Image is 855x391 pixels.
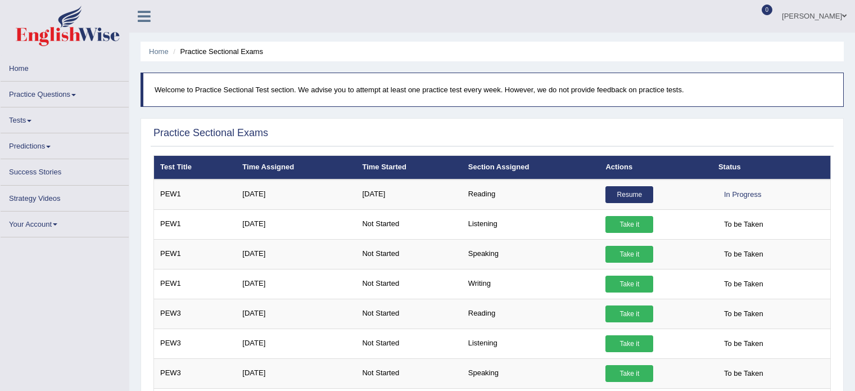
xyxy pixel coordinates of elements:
[236,209,356,239] td: [DATE]
[236,179,356,210] td: [DATE]
[605,246,653,263] a: Take it
[718,186,767,203] div: In Progress
[154,156,237,179] th: Test Title
[154,329,237,358] td: PEW3
[605,186,653,203] a: Resume
[154,358,237,388] td: PEW3
[605,276,653,293] a: Take it
[605,335,653,352] a: Take it
[1,159,129,181] a: Success Stories
[462,299,600,329] td: Reading
[762,5,773,15] span: 0
[462,156,600,179] th: Section Assigned
[605,305,653,322] a: Take it
[356,179,462,210] td: [DATE]
[356,299,462,329] td: Not Started
[1,82,129,104] a: Practice Questions
[712,156,831,179] th: Status
[718,276,769,293] span: To be Taken
[356,329,462,358] td: Not Started
[605,365,653,382] a: Take it
[356,239,462,269] td: Not Started
[462,269,600,299] td: Writing
[236,269,356,299] td: [DATE]
[153,128,268,139] h2: Practice Sectional Exams
[356,209,462,239] td: Not Started
[236,299,356,329] td: [DATE]
[236,329,356,358] td: [DATE]
[599,156,712,179] th: Actions
[462,239,600,269] td: Speaking
[1,212,129,233] a: Your Account
[718,246,769,263] span: To be Taken
[462,358,600,388] td: Speaking
[356,269,462,299] td: Not Started
[718,335,769,352] span: To be Taken
[155,84,832,95] p: Welcome to Practice Sectional Test section. We advise you to attempt at least one practice test e...
[236,358,356,388] td: [DATE]
[170,46,263,57] li: Practice Sectional Exams
[236,156,356,179] th: Time Assigned
[154,239,237,269] td: PEW1
[356,358,462,388] td: Not Started
[1,107,129,129] a: Tests
[154,269,237,299] td: PEW1
[1,133,129,155] a: Predictions
[718,365,769,382] span: To be Taken
[154,179,237,210] td: PEW1
[356,156,462,179] th: Time Started
[718,216,769,233] span: To be Taken
[462,209,600,239] td: Listening
[462,329,600,358] td: Listening
[149,47,169,56] a: Home
[1,56,129,78] a: Home
[462,179,600,210] td: Reading
[154,209,237,239] td: PEW1
[154,299,237,329] td: PEW3
[1,186,129,208] a: Strategy Videos
[236,239,356,269] td: [DATE]
[605,216,653,233] a: Take it
[718,305,769,322] span: To be Taken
